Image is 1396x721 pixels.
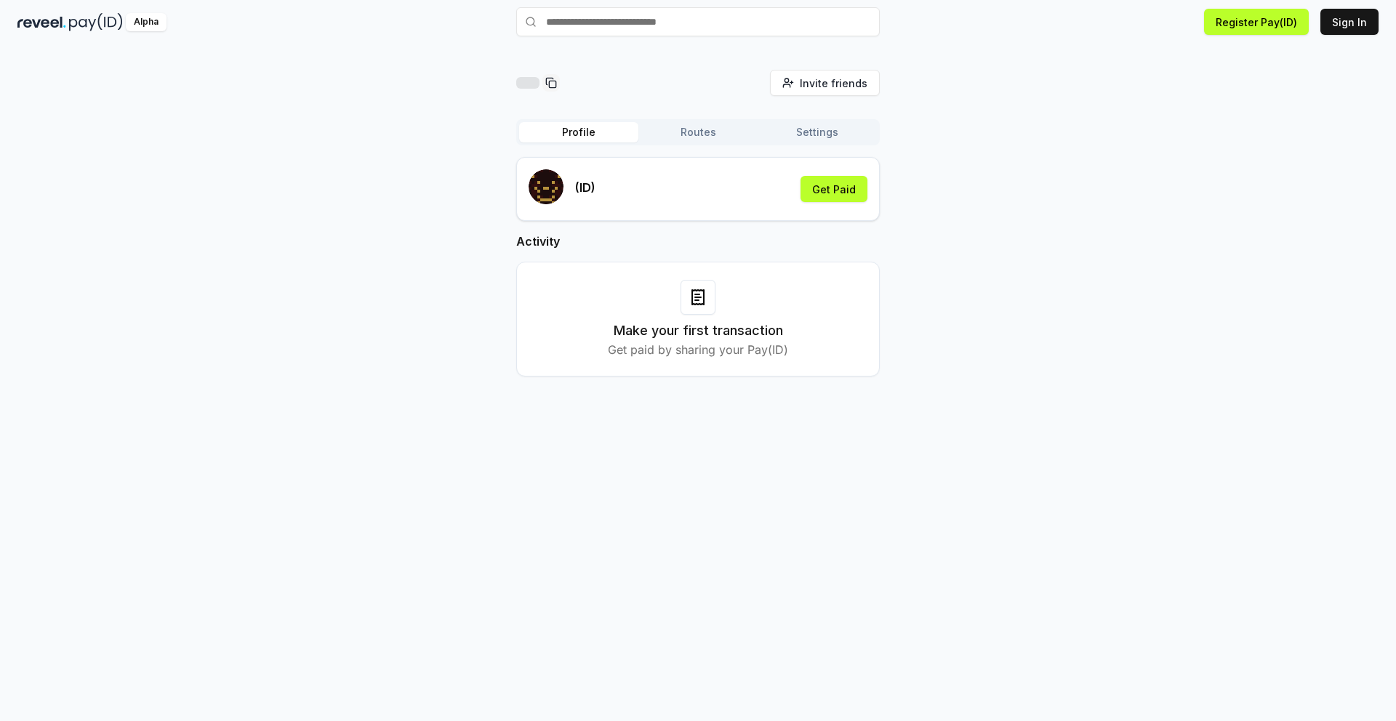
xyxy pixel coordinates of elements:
[1320,9,1379,35] button: Sign In
[17,13,66,31] img: reveel_dark
[758,122,877,142] button: Settings
[575,179,595,196] p: (ID)
[801,176,867,202] button: Get Paid
[800,76,867,91] span: Invite friends
[1204,9,1309,35] button: Register Pay(ID)
[516,233,880,250] h2: Activity
[614,321,783,341] h3: Make your first transaction
[638,122,758,142] button: Routes
[770,70,880,96] button: Invite friends
[608,341,788,358] p: Get paid by sharing your Pay(ID)
[126,13,167,31] div: Alpha
[519,122,638,142] button: Profile
[69,13,123,31] img: pay_id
